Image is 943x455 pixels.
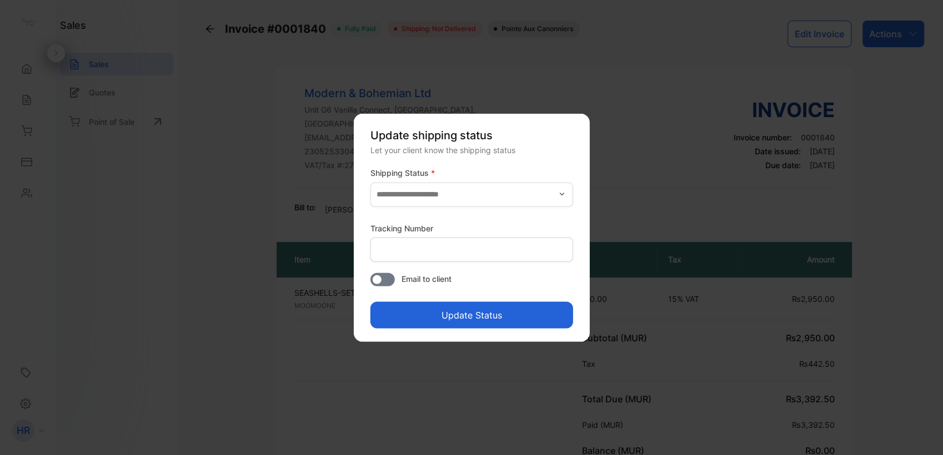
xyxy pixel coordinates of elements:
[370,144,573,156] div: Let your client know the shipping status
[370,301,573,328] button: Update Status
[370,222,433,234] label: Tracking Number
[402,272,452,284] span: Email to client
[370,167,573,179] label: Shipping Status
[370,127,573,144] p: Update shipping status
